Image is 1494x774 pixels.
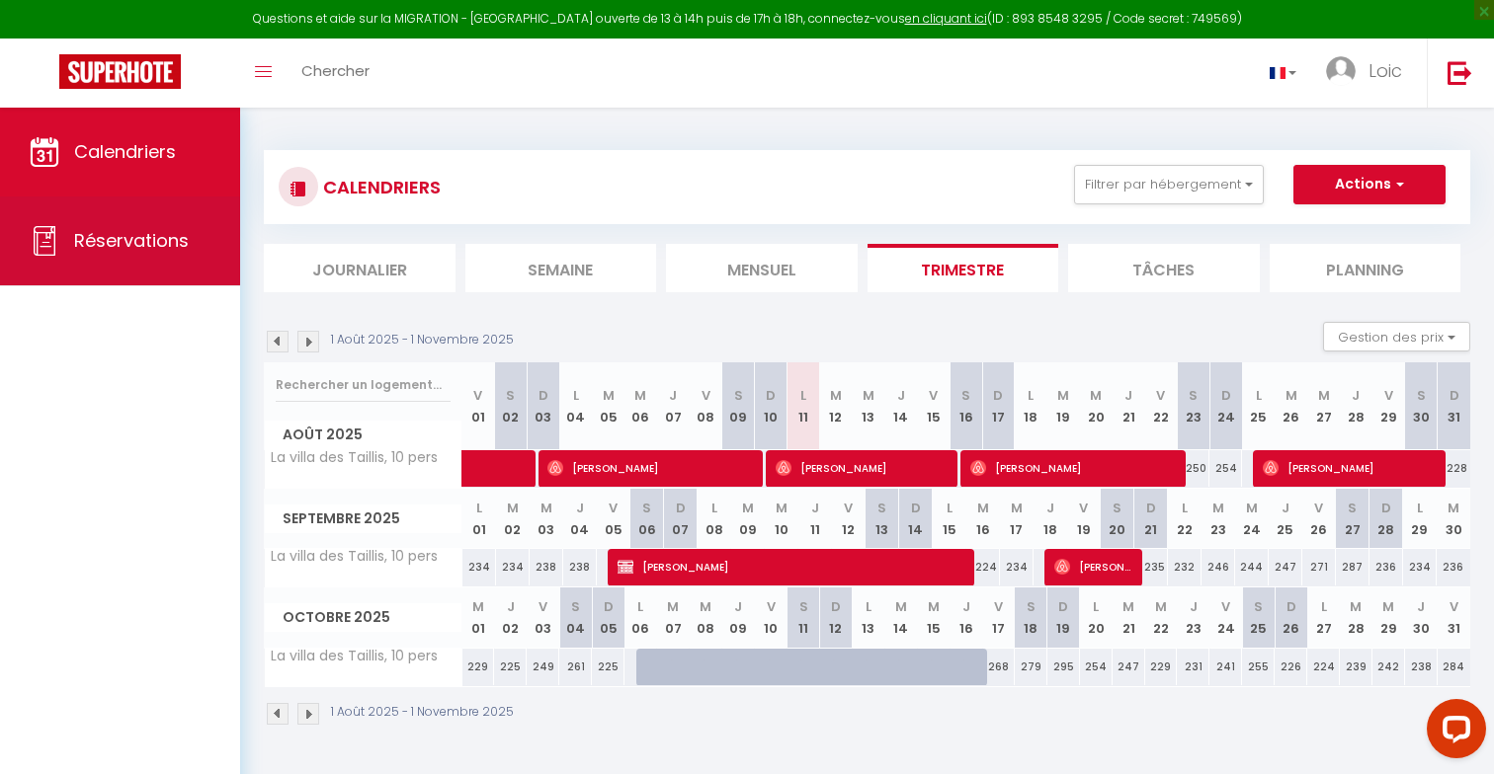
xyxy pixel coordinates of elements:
span: [PERSON_NAME] [1054,548,1130,585]
abbr: D [1146,499,1156,517]
div: 246 [1202,549,1235,585]
abbr: D [1450,386,1459,405]
abbr: L [1256,386,1262,405]
th: 10 [755,362,788,450]
th: 03 [530,489,563,549]
span: La villa des Taillis, 10 pers [268,450,438,465]
th: 18 [1015,587,1047,648]
th: 31 [1438,587,1470,648]
abbr: V [539,597,547,616]
div: 247 [1269,549,1302,585]
li: Planning [1270,244,1461,292]
th: 26 [1275,362,1307,450]
div: 229 [462,649,495,685]
abbr: L [711,499,717,517]
li: Semaine [465,244,657,292]
p: 1 Août 2025 - 1 Novembre 2025 [331,331,514,349]
div: 234 [1000,549,1034,585]
th: 29 [1372,362,1405,450]
abbr: M [776,499,788,517]
th: 22 [1168,489,1202,549]
span: Calendriers [74,139,176,164]
abbr: V [994,597,1003,616]
th: 27 [1336,489,1369,549]
button: Filtrer par hébergement [1074,165,1264,204]
th: 06 [624,587,657,648]
th: 04 [559,587,592,648]
li: Trimestre [868,244,1059,292]
th: 17 [1000,489,1034,549]
th: 15 [933,489,966,549]
div: 234 [496,549,530,585]
th: 21 [1113,362,1145,450]
th: 23 [1177,362,1209,450]
div: 244 [1235,549,1269,585]
abbr: S [642,499,651,517]
abbr: S [961,386,970,405]
abbr: S [506,386,515,405]
abbr: V [767,597,776,616]
div: 239 [1340,649,1372,685]
th: 16 [950,587,982,648]
th: 27 [1307,362,1340,450]
div: 229 [1145,649,1178,685]
abbr: M [863,386,874,405]
abbr: D [539,386,548,405]
abbr: J [1352,386,1360,405]
abbr: J [576,499,584,517]
th: 07 [657,587,690,648]
abbr: M [1212,499,1224,517]
th: 12 [832,489,866,549]
abbr: M [977,499,989,517]
th: 23 [1202,489,1235,549]
span: [PERSON_NAME] [776,449,950,487]
th: 26 [1275,587,1307,648]
abbr: M [667,597,679,616]
abbr: M [1090,386,1102,405]
th: 20 [1101,489,1134,549]
div: 250 [1177,450,1209,487]
span: La villa des Taillis, 10 pers [268,549,438,564]
th: 08 [690,362,722,450]
div: 231 [1177,649,1209,685]
th: 26 [1302,489,1336,549]
abbr: M [1448,499,1459,517]
div: 236 [1437,549,1470,585]
th: 23 [1177,587,1209,648]
abbr: V [473,386,482,405]
abbr: M [700,597,711,616]
abbr: S [1027,597,1036,616]
th: 04 [559,362,592,450]
button: Gestion des prix [1323,322,1470,351]
th: 02 [494,587,527,648]
th: 06 [624,362,657,450]
span: Octobre 2025 [265,603,461,632]
abbr: M [603,386,615,405]
div: 279 [1015,649,1047,685]
input: Rechercher un logement... [276,367,451,403]
abbr: M [507,499,519,517]
abbr: L [866,597,871,616]
abbr: S [734,386,743,405]
th: 22 [1145,587,1178,648]
abbr: J [507,597,515,616]
abbr: M [830,386,842,405]
div: 224 [1307,649,1340,685]
th: 02 [494,362,527,450]
abbr: V [1156,386,1165,405]
h3: CALENDRIERS [318,165,441,209]
th: 11 [788,362,820,450]
abbr: J [811,499,819,517]
th: 07 [657,362,690,450]
span: [PERSON_NAME] [547,449,754,487]
abbr: S [1417,386,1426,405]
div: 249 [527,649,559,685]
th: 14 [884,587,917,648]
abbr: D [676,499,686,517]
abbr: M [1350,597,1362,616]
th: 19 [1047,362,1080,450]
th: 09 [731,489,765,549]
abbr: J [669,386,677,405]
th: 11 [788,587,820,648]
